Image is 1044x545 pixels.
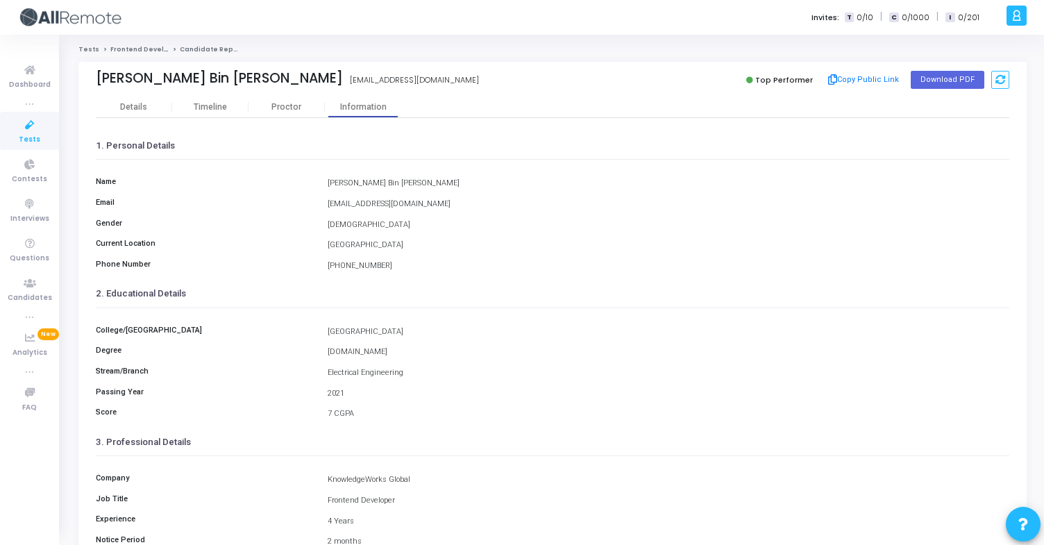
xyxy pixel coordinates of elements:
label: Invites: [811,12,839,24]
div: 7 CGPA [321,408,1016,420]
span: T [845,12,854,23]
div: Timeline [194,102,227,112]
span: 0/10 [857,12,873,24]
h3: 3. Professional Details [96,437,1009,448]
span: Interviews [10,213,49,225]
div: [EMAIL_ADDRESS][DOMAIN_NAME] [321,199,1016,210]
span: Candidates [8,292,52,304]
a: Tests [78,45,99,53]
div: [DEMOGRAPHIC_DATA] [321,219,1016,231]
span: 0/201 [958,12,979,24]
span: Dashboard [9,79,51,91]
span: New [37,328,59,340]
div: [PERSON_NAME] Bin [PERSON_NAME] [96,70,343,86]
span: | [880,10,882,24]
button: Download PDF [911,71,984,89]
h6: College/[GEOGRAPHIC_DATA] [89,326,321,335]
h6: Job Title [89,494,321,503]
h6: Company [89,473,321,483]
div: [GEOGRAPHIC_DATA] [321,326,1016,338]
h6: Degree [89,346,321,355]
h6: Notice Period [89,535,321,544]
div: Proctor [249,102,325,112]
span: FAQ [22,402,37,414]
img: logo [17,3,121,31]
button: Copy Public Link [824,69,904,90]
div: [PERSON_NAME] Bin [PERSON_NAME] [321,178,1016,190]
div: KnowledgeWorks Global [321,474,1016,486]
span: C [889,12,898,23]
span: 0/1000 [902,12,929,24]
span: Tests [19,134,40,146]
h6: Phone Number [89,260,321,269]
h6: Score [89,408,321,417]
span: I [945,12,954,23]
div: Frontend Developer [321,495,1016,507]
div: 4 Years [321,516,1016,528]
h3: 1. Personal Details [96,140,1009,151]
div: Details [120,102,147,112]
span: Candidate Report [180,45,244,53]
span: Analytics [12,347,47,359]
h6: Passing Year [89,387,321,396]
h6: Stream/Branch [89,367,321,376]
h3: 2. Educational Details [96,288,1009,299]
div: [PHONE_NUMBER] [321,260,1016,272]
span: Questions [10,253,49,265]
h6: Experience [89,514,321,523]
nav: breadcrumb [78,45,1027,54]
div: [EMAIL_ADDRESS][DOMAIN_NAME] [350,74,479,86]
div: 2021 [321,388,1016,400]
h6: Email [89,198,321,207]
div: [DOMAIN_NAME] [321,346,1016,358]
div: [GEOGRAPHIC_DATA] [321,240,1016,251]
h6: Current Location [89,239,321,248]
div: Electrical Engineering [321,367,1016,379]
h6: Gender [89,219,321,228]
span: | [936,10,938,24]
span: Top Performer [755,74,813,85]
a: Frontend Developer (L5) [110,45,195,53]
h6: Name [89,177,321,186]
span: Contests [12,174,47,185]
div: Information [325,102,401,112]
